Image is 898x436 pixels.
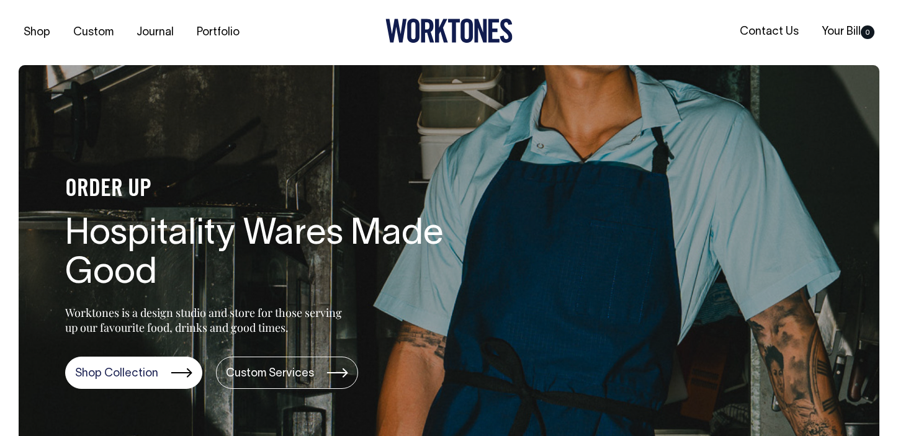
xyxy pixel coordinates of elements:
[19,22,55,43] a: Shop
[216,357,358,389] a: Custom Services
[65,215,462,295] h1: Hospitality Wares Made Good
[735,22,804,42] a: Contact Us
[65,177,462,203] h4: ORDER UP
[192,22,245,43] a: Portfolio
[68,22,119,43] a: Custom
[65,305,348,335] p: Worktones is a design studio and store for those serving up our favourite food, drinks and good t...
[861,25,874,39] span: 0
[817,22,879,42] a: Your Bill0
[65,357,202,389] a: Shop Collection
[132,22,179,43] a: Journal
